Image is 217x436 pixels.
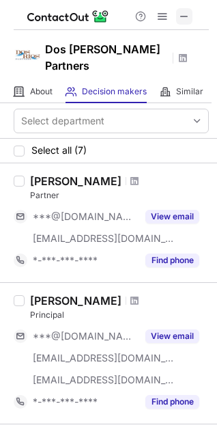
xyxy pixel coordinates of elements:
span: [EMAIL_ADDRESS][DOMAIN_NAME] [33,374,175,386]
span: [EMAIL_ADDRESS][DOMAIN_NAME] [33,232,175,245]
span: Similar [176,86,203,97]
button: Reveal Button [145,210,199,223]
div: Principal [30,309,209,321]
button: Reveal Button [145,329,199,343]
span: Decision makers [82,86,147,97]
span: Select all (7) [31,145,87,156]
div: Select department [21,114,104,128]
button: Reveal Button [145,254,199,267]
button: Reveal Button [145,395,199,409]
div: [PERSON_NAME] [30,294,121,308]
span: [EMAIL_ADDRESS][DOMAIN_NAME] [33,352,175,364]
span: ***@[DOMAIN_NAME] [33,330,137,342]
div: Partner [30,189,209,202]
span: About [30,86,53,97]
h1: Dos [PERSON_NAME] Partners [45,41,168,74]
img: ContactOut v5.3.10 [27,8,109,25]
span: ***@[DOMAIN_NAME] [33,210,137,223]
img: 4bd9c300eb28bca3af0019bdfff644aa [14,42,41,69]
div: [PERSON_NAME] [30,174,121,188]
